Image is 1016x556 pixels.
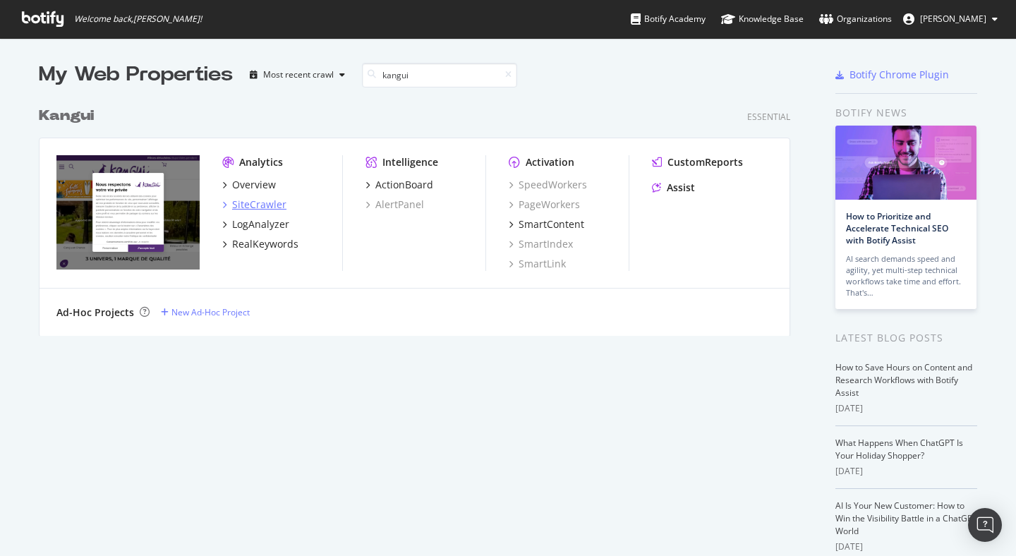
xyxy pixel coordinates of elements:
button: Most recent crawl [244,64,351,86]
div: RealKeywords [232,237,298,251]
div: My Web Properties [39,61,233,89]
div: Latest Blog Posts [835,330,977,346]
div: AI search demands speed and agility, yet multi-step technical workflows take time and effort. Tha... [846,253,966,298]
div: Assist [667,181,695,195]
a: RealKeywords [222,237,298,251]
a: LogAnalyzer [222,217,289,231]
div: Activation [526,155,574,169]
a: How to Save Hours on Content and Research Workflows with Botify Assist [835,361,972,399]
div: CustomReports [667,155,743,169]
a: New Ad-Hoc Project [161,306,250,318]
a: CustomReports [652,155,743,169]
a: SmartContent [509,217,584,231]
a: How to Prioritize and Accelerate Technical SEO with Botify Assist [846,210,948,246]
div: Organizations [819,12,892,26]
div: LogAnalyzer [232,217,289,231]
div: Knowledge Base [721,12,804,26]
span: Welcome back, [PERSON_NAME] ! [74,13,202,25]
img: How to Prioritize and Accelerate Technical SEO with Botify Assist [835,126,976,200]
div: Essential [747,111,790,123]
div: SmartContent [519,217,584,231]
a: AI Is Your New Customer: How to Win the Visibility Battle in a ChatGPT World [835,500,977,537]
div: Overview [232,178,276,192]
div: Open Intercom Messenger [968,508,1002,542]
div: SiteCrawler [232,198,286,212]
div: Botify Chrome Plugin [849,68,949,82]
div: grid [39,89,802,336]
a: PageWorkers [509,198,580,212]
div: [DATE] [835,540,977,553]
div: Analytics [239,155,283,169]
a: SmartIndex [509,237,573,251]
span: Olivier Job [920,13,986,25]
div: ActionBoard [375,178,433,192]
a: What Happens When ChatGPT Is Your Holiday Shopper? [835,437,963,461]
div: Intelligence [382,155,438,169]
div: [DATE] [835,465,977,478]
a: SiteCrawler [222,198,286,212]
div: [DATE] [835,402,977,415]
a: ActionBoard [365,178,433,192]
div: Most recent crawl [263,71,334,79]
a: Botify Chrome Plugin [835,68,949,82]
a: SmartLink [509,257,566,271]
button: [PERSON_NAME] [892,8,1009,30]
a: Overview [222,178,276,192]
a: AlertPanel [365,198,424,212]
a: Kangui [39,106,99,126]
img: kangui.com [56,155,200,270]
b: Kangui [39,109,94,123]
input: Search [362,63,517,87]
a: Assist [652,181,695,195]
div: New Ad-Hoc Project [171,306,250,318]
div: Botify news [835,105,977,121]
a: SpeedWorkers [509,178,587,192]
div: Botify Academy [631,12,706,26]
div: Ad-Hoc Projects [56,306,134,320]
